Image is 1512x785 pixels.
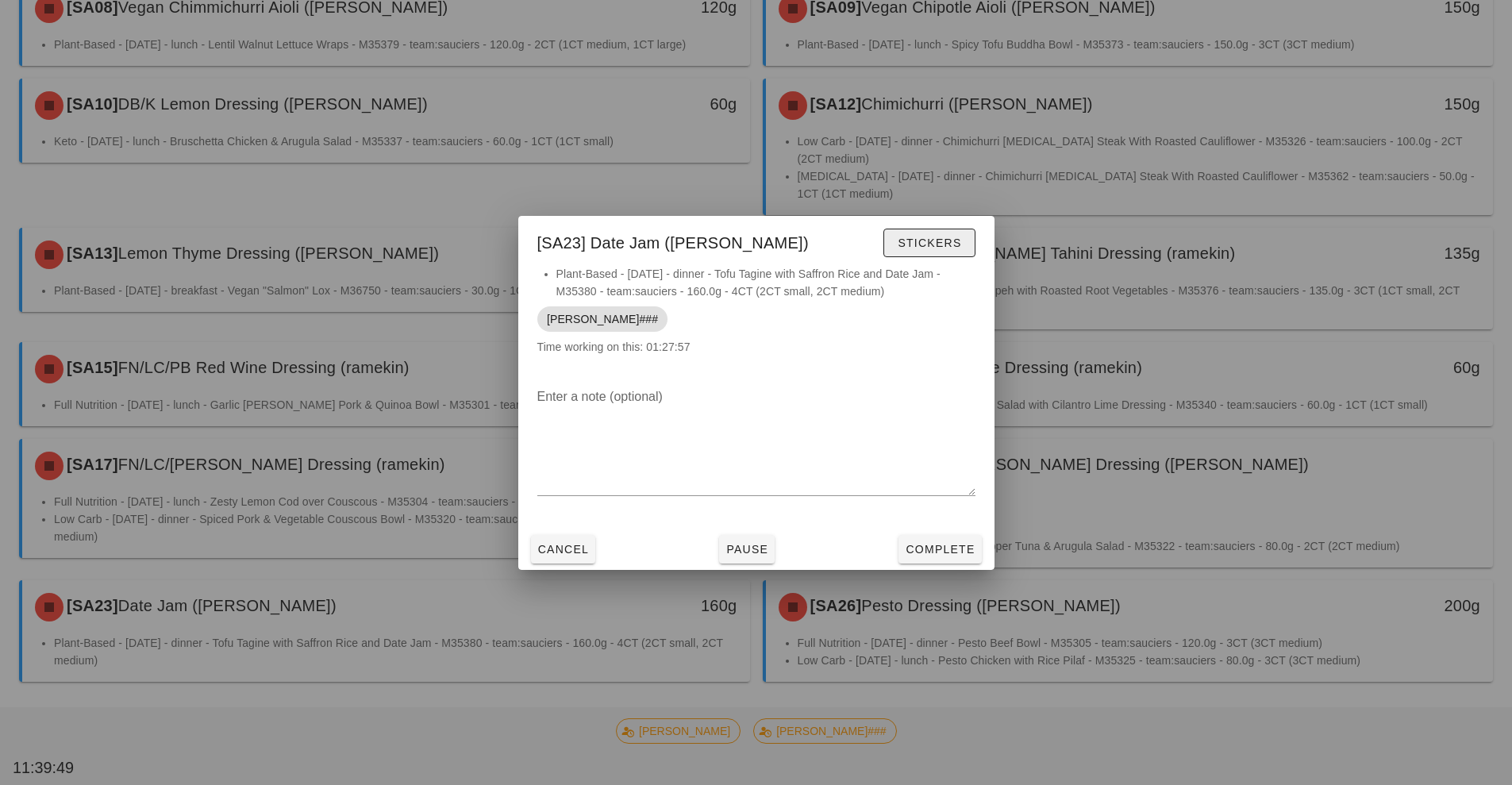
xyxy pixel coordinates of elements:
[883,229,975,257] button: Stickers
[518,265,995,371] div: Time working on this: 01:27:57
[518,216,995,265] div: [SA23] Date Jam ([PERSON_NAME])
[531,535,596,564] button: Cancel
[905,543,975,556] span: Complete
[547,306,658,332] span: [PERSON_NAME]###
[898,535,981,564] button: Complete
[725,543,768,556] span: Pause
[537,543,590,556] span: Cancel
[719,535,775,564] button: Pause
[897,237,961,249] span: Stickers
[556,265,975,300] li: Plant-Based - [DATE] - dinner - Tofu Tagine with Saffron Rice and Date Jam - M35380 - team:saucie...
